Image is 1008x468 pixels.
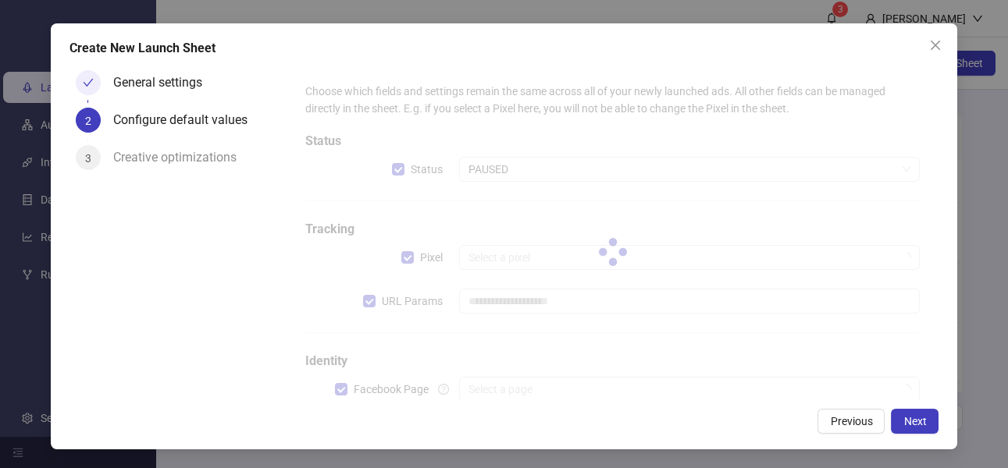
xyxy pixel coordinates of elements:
span: check [83,77,94,88]
span: 3 [85,152,91,165]
div: Creative optimizations [113,145,249,170]
span: close [929,39,942,51]
span: 2 [85,115,91,127]
div: General settings [113,70,215,95]
div: Configure default values [113,108,260,133]
button: Previous [817,409,885,434]
div: Create New Launch Sheet [69,39,939,58]
span: Next [903,415,926,427]
span: Previous [830,415,872,427]
button: Next [891,409,939,434]
button: Close [923,33,948,58]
